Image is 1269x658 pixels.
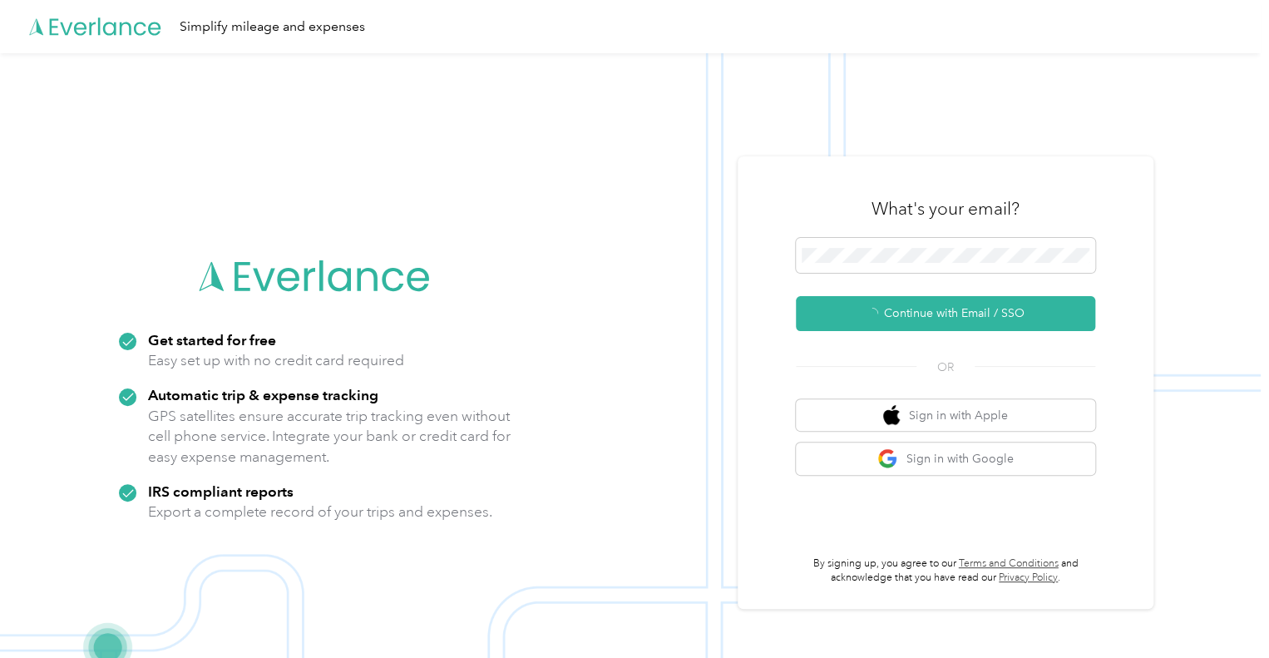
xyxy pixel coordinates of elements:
[148,502,492,522] p: Export a complete record of your trips and expenses.
[999,571,1058,584] a: Privacy Policy
[796,443,1095,475] button: google logoSign in with Google
[916,359,975,376] span: OR
[148,350,404,371] p: Easy set up with no credit card required
[796,296,1095,331] button: Continue with Email / SSO
[180,17,365,37] div: Simplify mileage and expenses
[148,386,378,403] strong: Automatic trip & expense tracking
[883,405,900,426] img: apple logo
[877,448,898,469] img: google logo
[959,557,1059,570] a: Terms and Conditions
[148,331,276,349] strong: Get started for free
[796,399,1095,432] button: apple logoSign in with Apple
[872,197,1020,220] h3: What's your email?
[148,482,294,500] strong: IRS compliant reports
[796,557,1095,586] p: By signing up, you agree to our and acknowledge that you have read our .
[148,406,511,468] p: GPS satellites ensure accurate trip tracking even without cell phone service. Integrate your bank...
